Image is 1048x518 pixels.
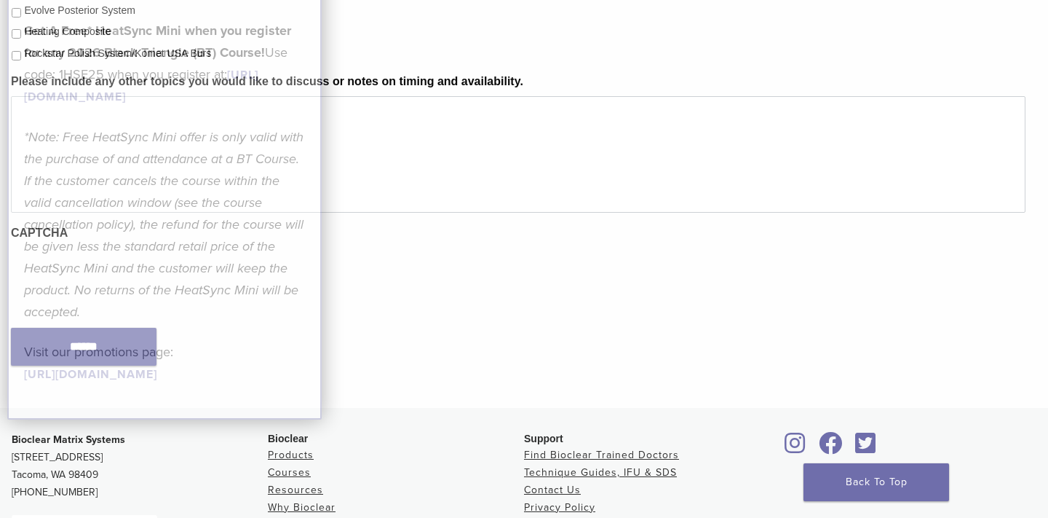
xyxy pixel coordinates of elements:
[24,23,291,60] strong: Get A Free* HeatSync Mini when you register for any 2026 Black Triangle (BT) Course!
[524,449,679,461] a: Find Bioclear Trained Doctors
[24,341,305,385] p: Visit our promotions page:
[24,20,305,107] p: Use code: 1HSE25 when you register at:
[268,466,311,479] a: Courses
[12,433,125,446] strong: Bioclear Matrix Systems
[780,441,811,455] a: Bioclear
[524,433,563,444] span: Support
[268,501,336,514] a: Why Bioclear
[268,449,314,461] a: Products
[850,441,881,455] a: Bioclear
[12,431,268,501] p: [STREET_ADDRESS] Tacoma, WA 98409 [PHONE_NUMBER]
[814,441,847,455] a: Bioclear
[24,129,303,320] em: *Note: Free HeatSync Mini offer is only valid with the purchase of and attendance at a BT Course....
[524,466,677,479] a: Technique Guides, IFU & SDS
[524,501,595,514] a: Privacy Policy
[803,463,949,501] a: Back To Top
[24,367,157,382] a: [URL][DOMAIN_NAME]
[268,484,323,496] a: Resources
[268,433,308,444] span: Bioclear
[524,484,581,496] a: Contact Us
